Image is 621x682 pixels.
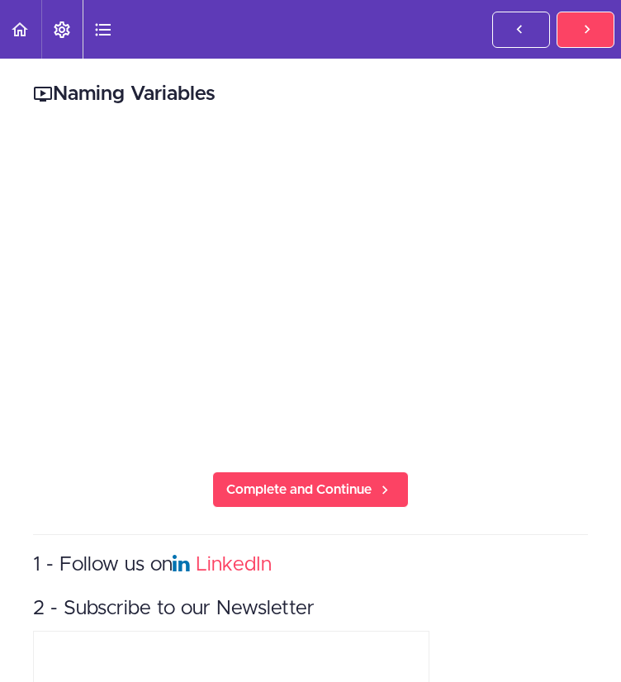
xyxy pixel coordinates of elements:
span: Complete and Continue [226,480,372,500]
h3: 2 - Subscribe to our Newsletter [33,595,588,623]
iframe: chat widget [552,616,604,665]
iframe: chat widget [307,318,604,608]
a: LinkedIn [196,555,272,575]
svg: Back to course curriculum [10,20,30,40]
svg: Settings Menu [52,20,72,40]
h3: 1 - Follow us on [33,552,588,579]
a: Complete and Continue [212,471,409,508]
h2: Naming Variables [33,80,588,108]
iframe: Video Player [33,133,588,445]
svg: Course Sidebar [93,20,113,40]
